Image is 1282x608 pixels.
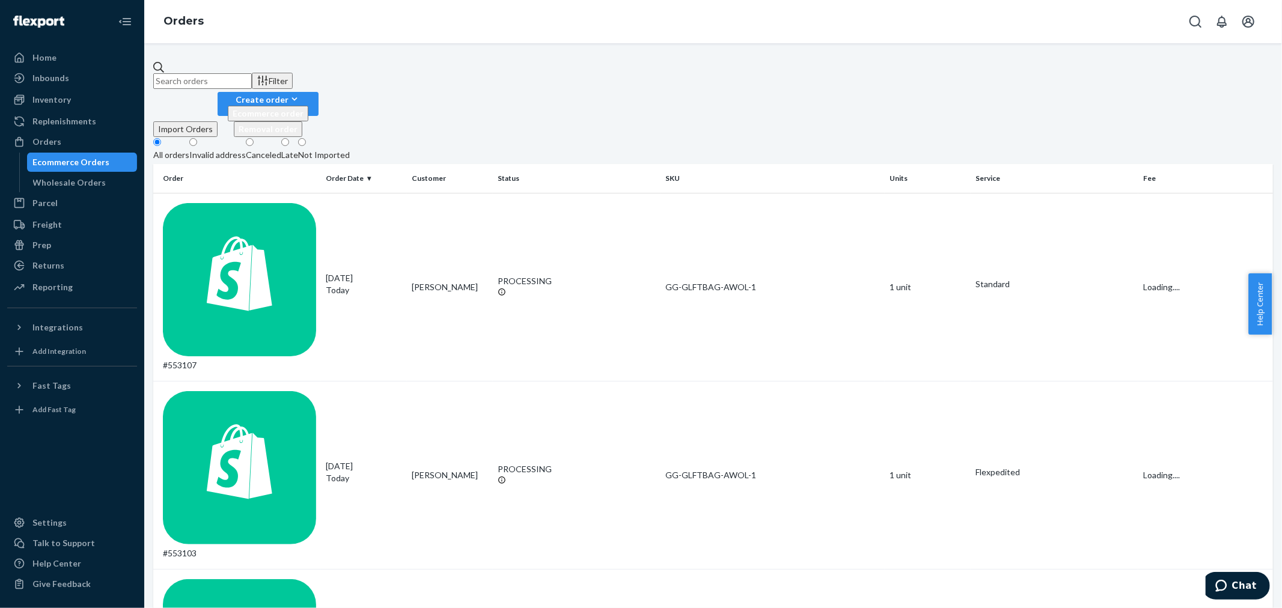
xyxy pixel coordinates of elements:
[326,272,402,296] div: [DATE]
[666,281,881,293] div: GG-GLFTBAG-AWOL-1
[1236,10,1260,34] button: Open account menu
[7,278,137,297] a: Reporting
[189,149,246,161] div: Invalid address
[239,124,298,134] span: Removal order
[1248,273,1272,335] button: Help Center
[1183,10,1207,34] button: Open Search Box
[257,74,288,87] div: Filter
[7,256,137,275] a: Returns
[153,138,161,146] input: All orders
[7,132,137,151] a: Orders
[32,578,91,590] div: Give Feedback
[7,534,137,553] button: Talk to Support
[7,574,137,594] button: Give Feedback
[7,554,137,573] a: Help Center
[234,121,302,137] button: Removal order
[32,52,56,64] div: Home
[233,108,304,118] span: Ecommerce order
[7,68,137,88] a: Inbounds
[32,517,67,529] div: Settings
[153,73,252,89] input: Search orders
[32,115,96,127] div: Replenishments
[32,404,76,415] div: Add Fast Tag
[32,321,83,333] div: Integrations
[33,156,110,168] div: Ecommerce Orders
[7,400,137,419] a: Add Fast Tag
[33,177,106,189] div: Wholesale Orders
[32,197,58,209] div: Parcel
[32,94,71,106] div: Inventory
[281,138,289,146] input: Late
[153,149,189,161] div: All orders
[298,138,306,146] input: Not Imported
[113,10,137,34] button: Close Navigation
[493,164,661,193] th: Status
[27,153,138,172] a: Ecommerce Orders
[154,4,213,39] ol: breadcrumbs
[246,138,254,146] input: Canceled
[27,173,138,192] a: Wholesale Orders
[7,376,137,395] button: Fast Tags
[7,90,137,109] a: Inventory
[885,164,971,193] th: Units
[218,92,319,116] button: Create orderEcommerce orderRemoval order
[975,466,1134,478] p: Flexpedited
[7,193,137,213] a: Parcel
[321,164,407,193] th: Order Date
[1138,381,1273,569] td: Loading....
[32,558,81,570] div: Help Center
[32,380,71,392] div: Fast Tags
[1210,10,1234,34] button: Open notifications
[412,173,488,183] div: Customer
[7,48,137,67] a: Home
[228,106,308,121] button: Ecommerce order
[189,138,197,146] input: Invalid address
[326,284,402,296] p: Today
[1206,572,1270,602] iframe: Opens a widget where you can chat to one of our agents
[1138,193,1273,381] td: Loading....
[326,472,402,484] p: Today
[498,463,656,475] div: PROCESSING
[7,513,137,532] a: Settings
[32,219,62,231] div: Freight
[252,73,293,89] button: Filter
[666,469,881,481] div: GG-GLFTBAG-AWOL-1
[326,460,402,484] div: [DATE]
[163,203,316,371] div: #553107
[32,537,95,549] div: Talk to Support
[407,193,493,381] td: [PERSON_NAME]
[32,260,64,272] div: Returns
[7,318,137,337] button: Integrations
[246,149,281,161] div: Canceled
[153,121,218,137] button: Import Orders
[7,236,137,255] a: Prep
[975,278,1134,290] p: Standard
[498,275,656,287] div: PROCESSING
[298,149,350,161] div: Not Imported
[163,391,316,559] div: #553103
[153,164,321,193] th: Order
[971,164,1138,193] th: Service
[407,381,493,569] td: [PERSON_NAME]
[7,215,137,234] a: Freight
[32,346,86,356] div: Add Integration
[13,16,64,28] img: Flexport logo
[661,164,885,193] th: SKU
[32,281,73,293] div: Reporting
[32,239,51,251] div: Prep
[1138,164,1273,193] th: Fee
[32,72,69,84] div: Inbounds
[163,14,204,28] a: Orders
[32,136,61,148] div: Orders
[7,342,137,361] a: Add Integration
[228,93,308,106] div: Create order
[281,149,298,161] div: Late
[885,381,971,569] td: 1 unit
[885,193,971,381] td: 1 unit
[7,112,137,131] a: Replenishments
